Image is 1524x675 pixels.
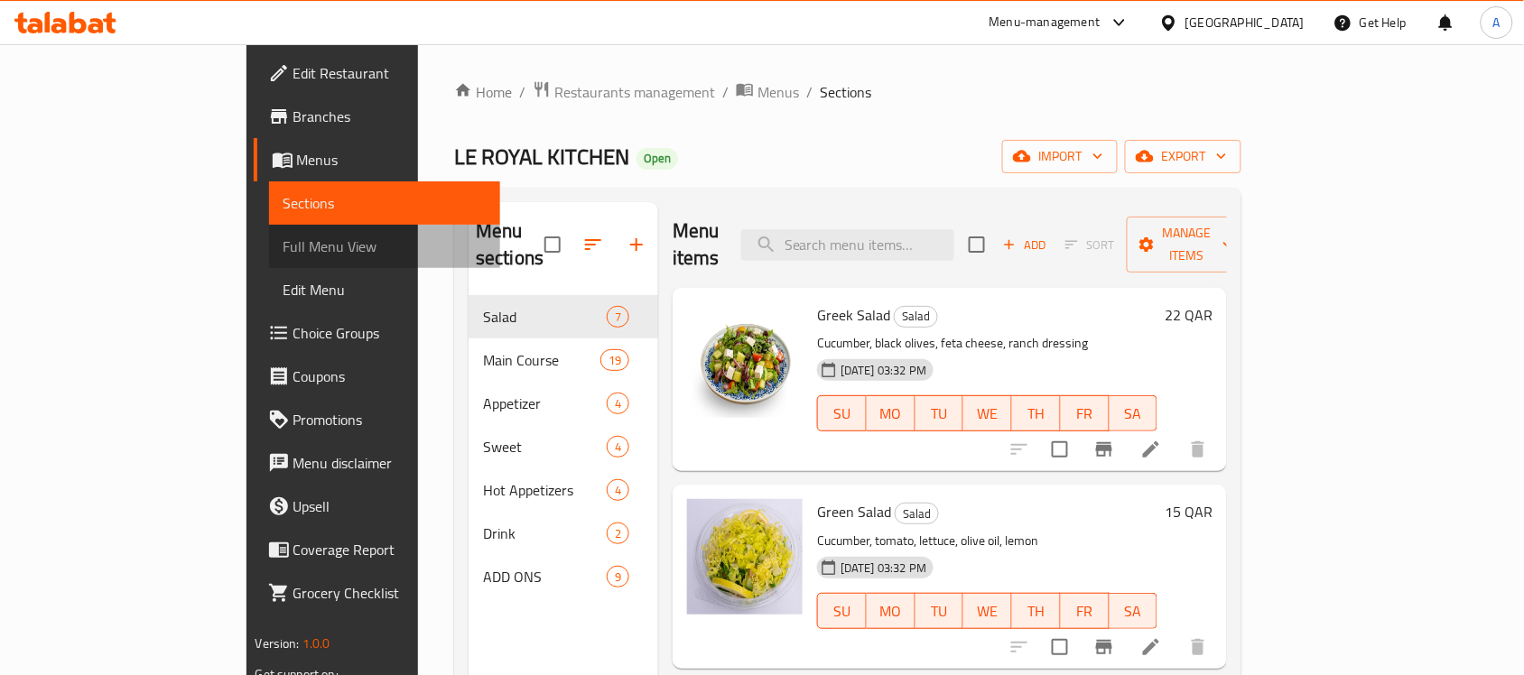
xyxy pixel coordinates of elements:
[608,569,628,586] span: 9
[608,395,628,412] span: 4
[533,80,715,104] a: Restaurants management
[1141,222,1233,267] span: Manage items
[1125,140,1241,173] button: export
[254,441,501,485] a: Menu disclaimer
[483,306,607,328] span: Salad
[1140,439,1162,460] a: Edit menu item
[256,632,300,655] span: Version:
[607,306,629,328] div: items
[971,598,1005,624] span: WE
[283,192,487,214] span: Sections
[476,217,544,272] h2: Menu sections
[637,151,678,166] span: Open
[1176,428,1220,471] button: delete
[1083,625,1126,669] button: Branch-specific-item
[483,436,607,458] span: Sweet
[483,522,607,544] span: Drink
[469,288,658,606] nav: Menu sections
[469,295,658,338] div: Salad7
[607,436,629,458] div: items
[283,279,487,301] span: Edit Menu
[1165,302,1213,328] h6: 22 QAR
[915,593,964,629] button: TU
[1041,430,1079,468] span: Select to update
[687,499,803,615] img: Green Salad
[895,503,939,524] div: Salad
[996,231,1054,259] span: Add item
[825,598,860,624] span: SU
[1083,428,1126,471] button: Branch-specific-item
[923,598,957,624] span: TU
[297,149,487,171] span: Menus
[1117,401,1151,427] span: SA
[1493,13,1501,32] span: A
[1054,231,1127,259] span: Select section first
[469,555,658,598] div: ADD ONS9
[469,382,658,425] div: Appetizer4
[817,332,1157,355] p: Cucumber, black olives, feta cheese, ranch dressing
[1012,593,1061,629] button: TH
[895,306,937,327] span: Salad
[607,522,629,544] div: items
[963,395,1012,431] button: WE
[254,51,501,95] a: Edit Restaurant
[825,401,860,427] span: SU
[833,362,934,379] span: [DATE] 03:32 PM
[293,582,487,604] span: Grocery Checklist
[483,479,607,501] div: Hot Appetizers
[817,530,1157,552] p: Cucumber, tomato, lettuce, olive oil, lemon
[820,81,871,103] span: Sections
[283,236,487,257] span: Full Menu View
[1139,145,1227,168] span: export
[293,365,487,387] span: Coupons
[741,229,954,261] input: search
[637,148,678,170] div: Open
[923,401,957,427] span: TU
[971,401,1005,427] span: WE
[1110,593,1158,629] button: SA
[293,495,487,517] span: Upsell
[874,401,908,427] span: MO
[1117,598,1151,624] span: SA
[608,439,628,456] span: 4
[673,217,720,272] h2: Menu items
[1002,140,1118,173] button: import
[817,301,890,328] span: Greek Salad
[254,485,501,528] a: Upsell
[757,81,799,103] span: Menus
[915,395,964,431] button: TU
[293,322,487,344] span: Choice Groups
[608,482,628,499] span: 4
[1000,235,1049,255] span: Add
[600,349,629,371] div: items
[293,539,487,560] span: Coverage Report
[996,231,1054,259] button: Add
[990,12,1101,33] div: Menu-management
[607,566,629,587] div: items
[1068,598,1102,624] span: FR
[1019,598,1054,624] span: TH
[1017,145,1103,168] span: import
[607,393,629,414] div: items
[254,311,501,355] a: Choice Groups
[601,352,628,369] span: 19
[254,95,501,138] a: Branches
[269,181,501,225] a: Sections
[896,504,938,524] span: Salad
[534,226,571,264] span: Select all sections
[722,81,729,103] li: /
[833,559,934,577] span: [DATE] 03:32 PM
[958,226,996,264] span: Select section
[608,309,628,326] span: 7
[867,395,915,431] button: MO
[608,525,628,542] span: 2
[963,593,1012,629] button: WE
[469,425,658,468] div: Sweet4
[867,593,915,629] button: MO
[519,81,525,103] li: /
[1110,395,1158,431] button: SA
[817,593,867,629] button: SU
[254,355,501,398] a: Coupons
